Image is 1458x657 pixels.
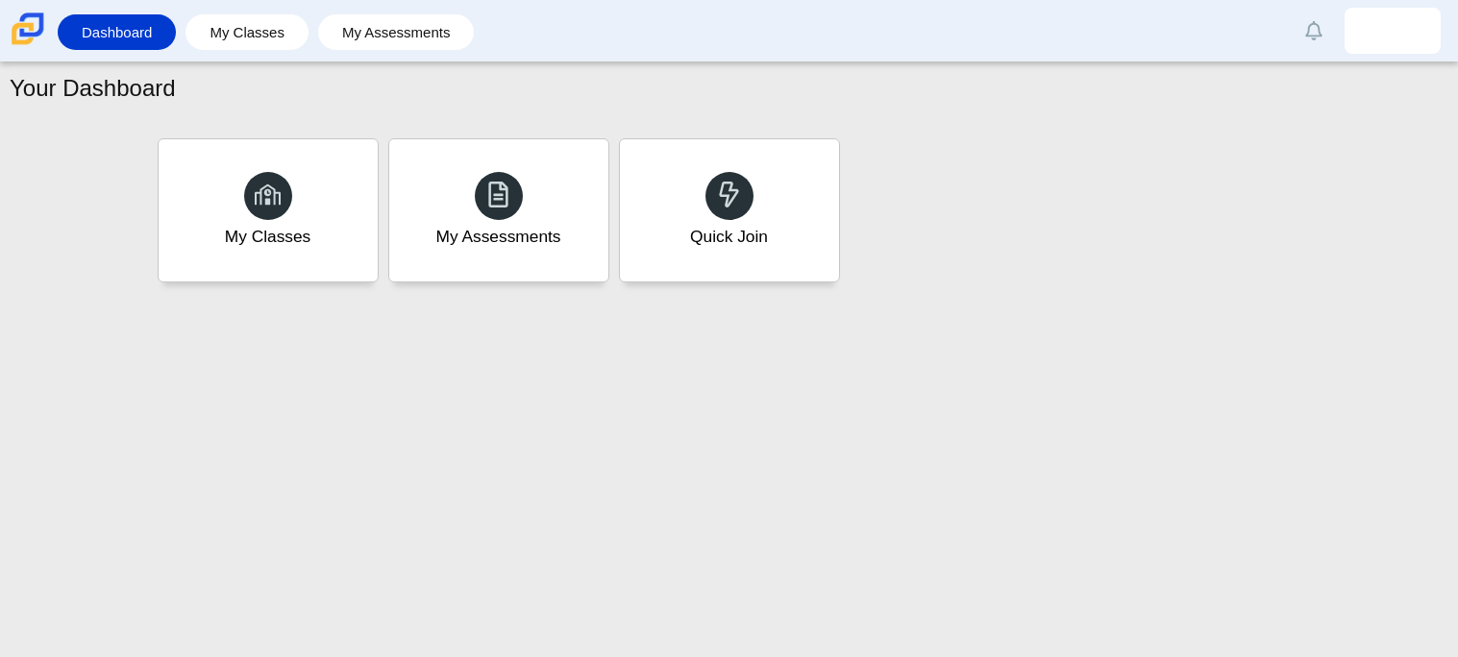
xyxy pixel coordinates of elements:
a: My Assessments [388,138,609,282]
div: Quick Join [690,225,768,249]
a: My Assessments [328,14,465,50]
a: My Classes [195,14,299,50]
div: My Assessments [436,225,561,249]
div: My Classes [225,225,311,249]
a: Dashboard [67,14,166,50]
a: Alerts [1293,10,1335,52]
img: ioniko.solis.9IMFII [1377,15,1408,46]
a: Quick Join [619,138,840,282]
a: Carmen School of Science & Technology [8,36,48,52]
a: My Classes [158,138,379,282]
a: ioniko.solis.9IMFII [1345,8,1441,54]
h1: Your Dashboard [10,72,176,105]
img: Carmen School of Science & Technology [8,9,48,49]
